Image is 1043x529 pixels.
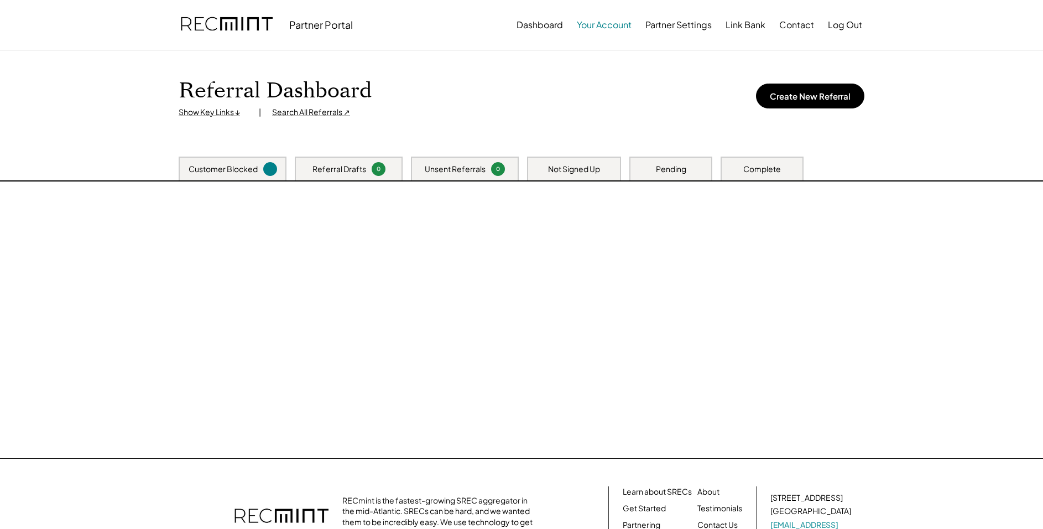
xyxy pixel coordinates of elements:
[259,107,261,118] div: |
[726,14,765,36] button: Link Bank
[756,84,864,108] button: Create New Referral
[272,107,350,118] div: Search All Referrals ↗
[181,6,273,44] img: recmint-logotype%403x.png
[697,486,719,497] a: About
[623,486,692,497] a: Learn about SRECs
[770,492,843,504] div: [STREET_ADDRESS]
[743,164,781,175] div: Complete
[189,164,258,175] div: Customer Blocked
[373,165,384,173] div: 0
[645,14,712,36] button: Partner Settings
[493,165,503,173] div: 0
[697,503,742,514] a: Testimonials
[425,164,486,175] div: Unsent Referrals
[828,14,862,36] button: Log Out
[770,506,851,517] div: [GEOGRAPHIC_DATA]
[179,107,248,118] div: Show Key Links ↓
[623,503,666,514] a: Get Started
[312,164,366,175] div: Referral Drafts
[517,14,563,36] button: Dashboard
[656,164,686,175] div: Pending
[548,164,600,175] div: Not Signed Up
[179,78,372,104] h1: Referral Dashboard
[577,14,632,36] button: Your Account
[779,14,814,36] button: Contact
[289,18,353,31] div: Partner Portal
